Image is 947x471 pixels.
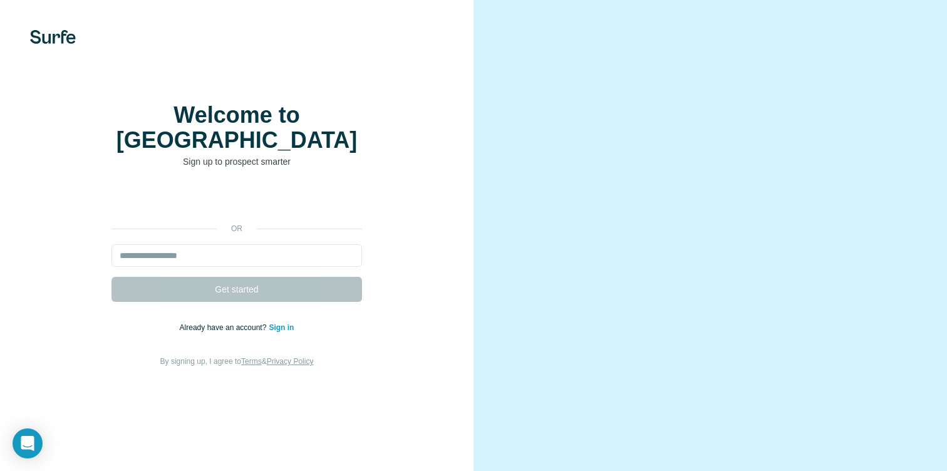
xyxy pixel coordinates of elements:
iframe: Bouton "Se connecter avec Google" [105,187,368,214]
a: Privacy Policy [267,357,314,366]
p: Sign up to prospect smarter [111,155,362,168]
div: Open Intercom Messenger [13,428,43,458]
span: Already have an account? [180,323,269,332]
h1: Welcome to [GEOGRAPHIC_DATA] [111,103,362,153]
a: Sign in [269,323,294,332]
span: By signing up, I agree to & [160,357,314,366]
a: Terms [241,357,262,366]
img: Surfe's logo [30,30,76,44]
p: or [217,223,257,234]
